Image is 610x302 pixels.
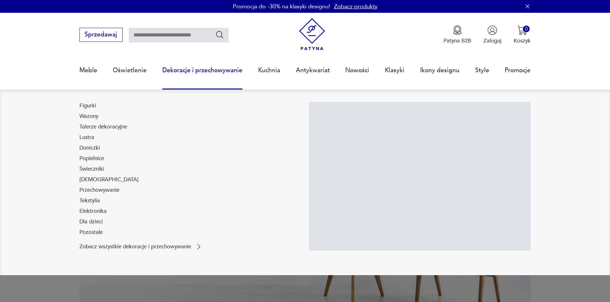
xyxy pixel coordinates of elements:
[79,28,123,42] button: Sprzedawaj
[296,18,328,50] img: Patyna - sklep z meblami i dekoracjami vintage
[79,244,191,249] p: Zobacz wszystkie dekoracje i przechowywanie
[215,30,224,39] button: Szukaj
[233,3,330,11] p: Promocja do -30% na klasyki designu!
[517,25,527,35] img: Ikona koszyka
[79,144,100,152] a: Doniczki
[162,56,242,85] a: Dekoracje i przechowywanie
[443,25,471,44] a: Ikona medaluPatyna B2B
[443,37,471,44] p: Patyna B2B
[484,37,501,44] p: Zaloguj
[443,25,471,44] button: Patyna B2B
[79,123,127,131] a: Talerze dekoracyjne
[514,25,531,44] button: 0Koszyk
[487,25,497,35] img: Ikonka użytkownika
[334,3,378,11] a: Zobacz produkty
[505,56,531,85] a: Promocje
[258,56,280,85] a: Kuchnia
[79,155,104,162] a: Popielnice
[79,134,94,141] a: Lustra
[296,56,330,85] a: Antykwariat
[79,186,119,194] a: Przechowywanie
[475,56,489,85] a: Style
[113,56,147,85] a: Oświetlenie
[345,56,369,85] a: Nowości
[79,243,203,251] a: Zobacz wszystkie dekoracje i przechowywanie
[79,33,123,38] a: Sprzedawaj
[79,112,98,120] a: Wazony
[385,56,404,85] a: Klasyki
[79,176,139,183] a: [DEMOGRAPHIC_DATA]
[420,56,460,85] a: Ikony designu
[79,228,103,236] a: Pozostałe
[79,197,100,205] a: Tekstylia
[452,25,462,35] img: Ikona medalu
[79,56,97,85] a: Meble
[484,25,501,44] button: Zaloguj
[79,207,107,215] a: Elektronika
[523,26,530,32] div: 0
[79,165,104,173] a: Świeczniki
[79,102,96,110] a: Figurki
[514,37,531,44] p: Koszyk
[79,218,103,226] a: Dla dzieci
